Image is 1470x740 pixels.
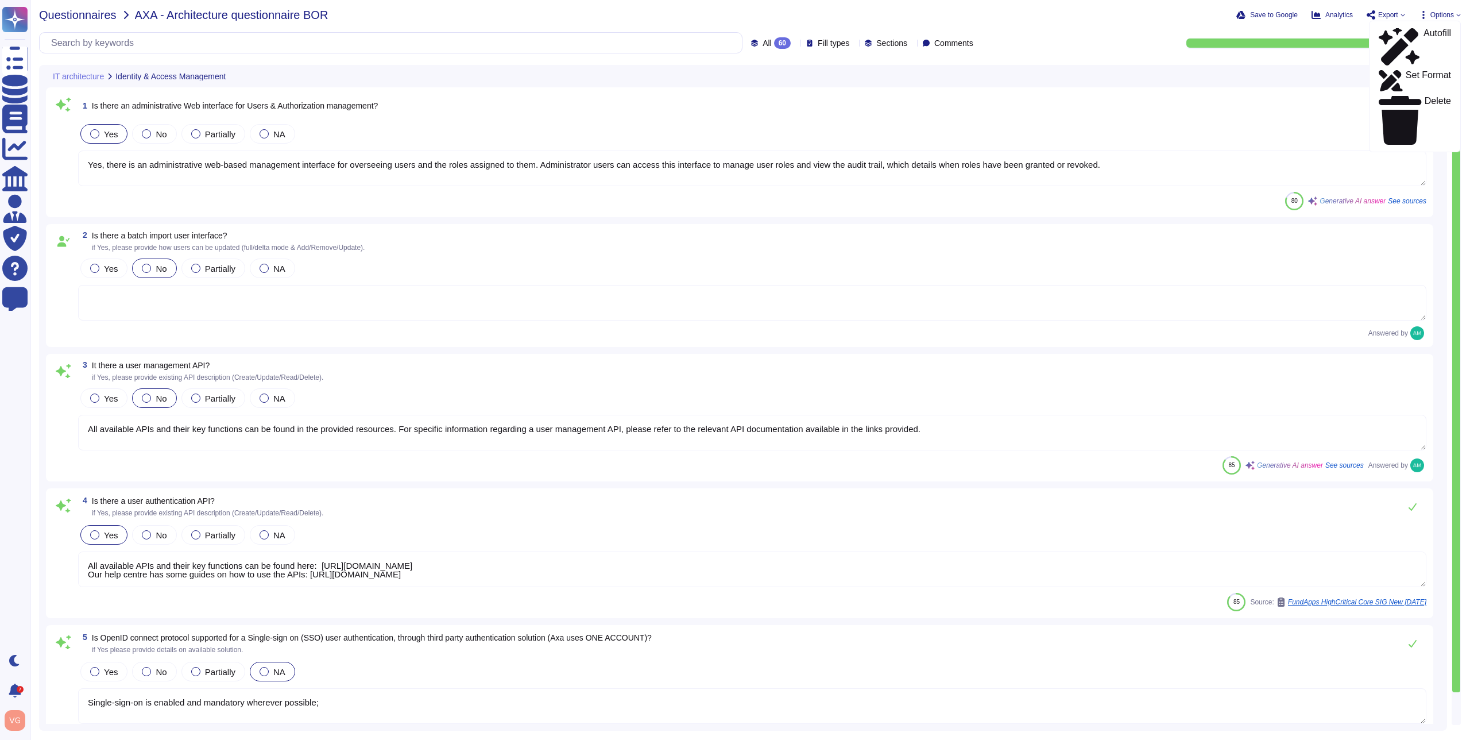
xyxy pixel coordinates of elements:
span: No [156,394,167,403]
textarea: All available APIs and their key functions can be found in the provided resources. For specific i... [78,415,1426,450]
span: NA [273,667,285,677]
span: Is there an administrative Web interface for Users & Authorization management? [92,101,378,110]
span: NA [273,129,285,139]
textarea: Yes, there is an administrative web-based management interface for overseeing users and the roles... [78,151,1426,186]
span: NA [273,530,285,540]
p: Autofill [1423,29,1451,65]
button: Analytics [1312,10,1353,20]
span: Save to Google [1250,11,1298,18]
span: All [763,39,772,47]
span: IT architecture [53,72,104,80]
span: Partially [205,667,235,677]
input: Search by keywords [45,33,742,53]
img: user [5,710,25,731]
span: See sources [1325,462,1364,469]
div: 60 [774,37,791,49]
span: NA [273,394,285,403]
span: Is there a batch import user interface? [92,231,227,240]
span: NA [273,264,285,273]
textarea: Single-sign-on is enabled and mandatory wherever possible; [78,688,1426,724]
span: See sources [1388,198,1426,205]
span: Sections [876,39,907,47]
a: Delete [1370,94,1460,147]
img: user [1410,326,1424,340]
span: Yes [104,530,118,540]
span: No [156,129,167,139]
span: Partially [205,264,235,273]
span: Partially [205,129,235,139]
span: No [156,667,167,677]
span: Partially [205,530,235,540]
span: 85 [1233,599,1240,605]
span: Answered by [1368,462,1408,469]
span: Partially [205,394,235,403]
p: Set Format [1406,71,1451,91]
span: if Yes, please provide existing API description (Create/Update/Read/Delete). [92,373,324,381]
a: Autofill [1370,26,1460,68]
span: 5 [78,633,87,641]
span: Options [1430,11,1454,18]
span: Export [1378,11,1398,18]
img: user [1410,458,1424,472]
span: if Yes please provide details on available solution. [92,646,243,654]
button: user [2,708,33,733]
span: AXA - Architecture questionnaire BOR [135,9,328,21]
button: Save to Google [1236,10,1298,20]
span: 1 [78,102,87,110]
span: No [156,264,167,273]
span: Is OpenID connect protocol supported for a Single-sign on (SSO) user authentication, through thir... [92,633,652,642]
span: 3 [78,361,87,369]
span: Yes [104,394,118,403]
a: Set Format [1370,68,1460,94]
span: Identity & Access Management [115,72,226,80]
span: No [156,530,167,540]
span: Questionnaires [39,9,117,21]
textarea: All available APIs and their key functions can be found here: [URL][DOMAIN_NAME] Our help centre ... [78,552,1426,587]
span: Generative AI answer [1320,198,1386,205]
span: Yes [104,264,118,273]
span: Source: [1250,598,1426,607]
span: Comments [934,39,973,47]
span: if Yes, please provide existing API description (Create/Update/Read/Delete). [92,509,324,517]
span: Analytics [1325,11,1353,18]
span: 85 [1228,462,1235,468]
span: if Yes, please provide how users can be updated (full/delta mode & Add/Remove/Update). [92,244,365,252]
span: 4 [78,496,87,504]
span: Yes [104,667,118,677]
span: Is there a user authentication API? [92,496,215,506]
span: Answered by [1368,330,1408,337]
span: Yes [104,129,118,139]
p: Delete [1425,97,1451,145]
span: 2 [78,231,87,239]
span: It there a user management API? [92,361,210,370]
span: Fill types [818,39,849,47]
div: 7 [17,686,24,693]
span: 80 [1291,198,1298,204]
span: FundApps HighCritical Core SIG New [DATE] [1288,599,1426,606]
span: Generative AI answer [1257,462,1323,469]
